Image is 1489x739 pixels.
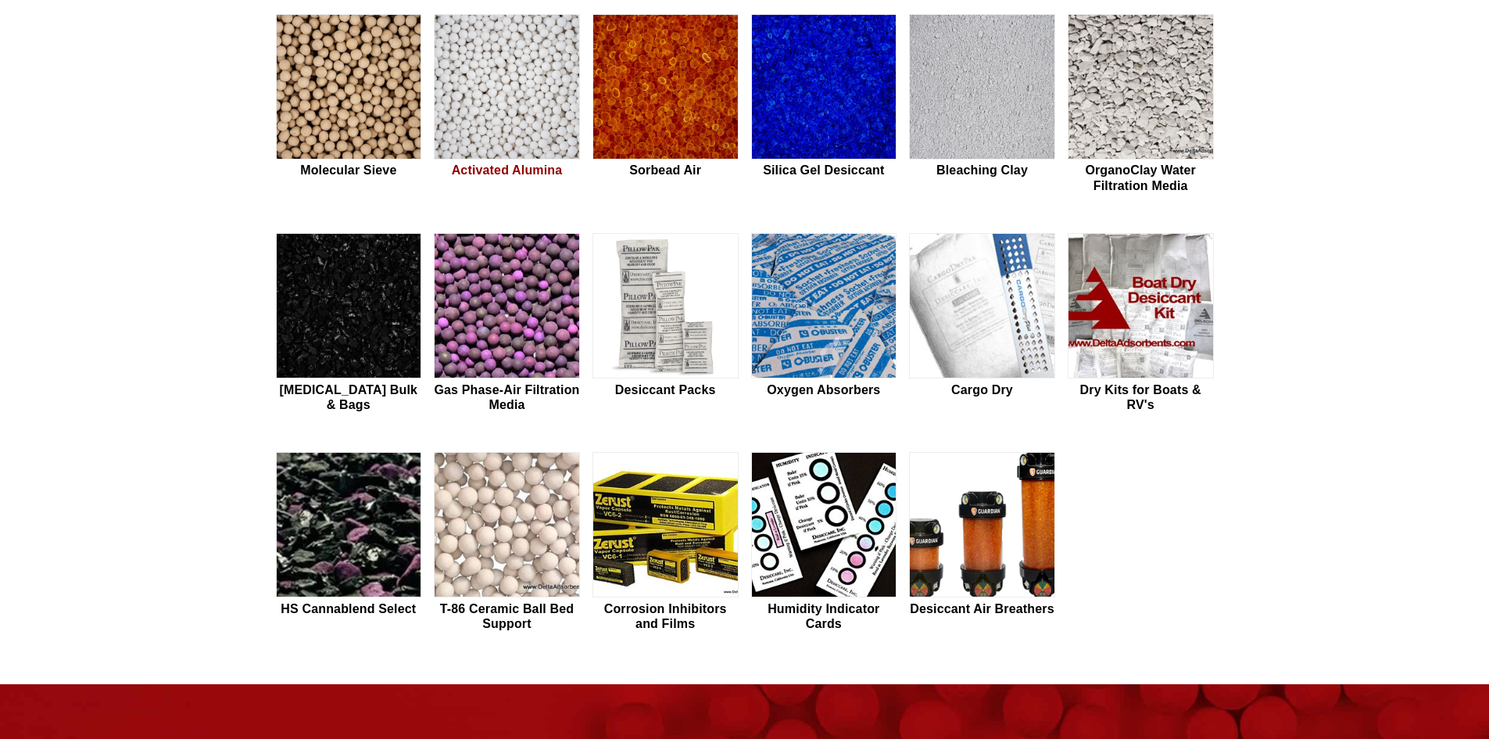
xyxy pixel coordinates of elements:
a: Gas Phase-Air Filtration Media [434,233,580,414]
h2: Molecular Sieve [276,163,422,178]
h2: Activated Alumina [434,163,580,178]
h2: Humidity Indicator Cards [751,601,897,631]
a: Oxygen Absorbers [751,233,897,414]
a: Corrosion Inhibitors and Films [592,452,739,633]
h2: Desiccant Packs [592,382,739,397]
a: T-86 Ceramic Ball Bed Support [434,452,580,633]
a: Cargo Dry [909,233,1055,414]
h2: Sorbead Air [592,163,739,178]
a: Bleaching Clay [909,14,1055,196]
a: Dry Kits for Boats & RV's [1068,233,1214,414]
a: Desiccant Air Breathers [909,452,1055,633]
h2: Dry Kits for Boats & RV's [1068,382,1214,412]
h2: Oxygen Absorbers [751,382,897,397]
h2: Cargo Dry [909,382,1055,397]
a: OrganoClay Water Filtration Media [1068,14,1214,196]
a: Activated Alumina [434,14,580,196]
a: HS Cannablend Select [276,452,422,633]
h2: [MEDICAL_DATA] Bulk & Bags [276,382,422,412]
a: Humidity Indicator Cards [751,452,897,633]
a: Silica Gel Desiccant [751,14,897,196]
h2: Desiccant Air Breathers [909,601,1055,616]
a: Desiccant Packs [592,233,739,414]
h2: Bleaching Clay [909,163,1055,178]
h2: Gas Phase-Air Filtration Media [434,382,580,412]
h2: HS Cannablend Select [276,601,422,616]
a: [MEDICAL_DATA] Bulk & Bags [276,233,422,414]
h2: OrganoClay Water Filtration Media [1068,163,1214,192]
a: Sorbead Air [592,14,739,196]
h2: Silica Gel Desiccant [751,163,897,178]
h2: Corrosion Inhibitors and Films [592,601,739,631]
a: Molecular Sieve [276,14,422,196]
h2: T-86 Ceramic Ball Bed Support [434,601,580,631]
